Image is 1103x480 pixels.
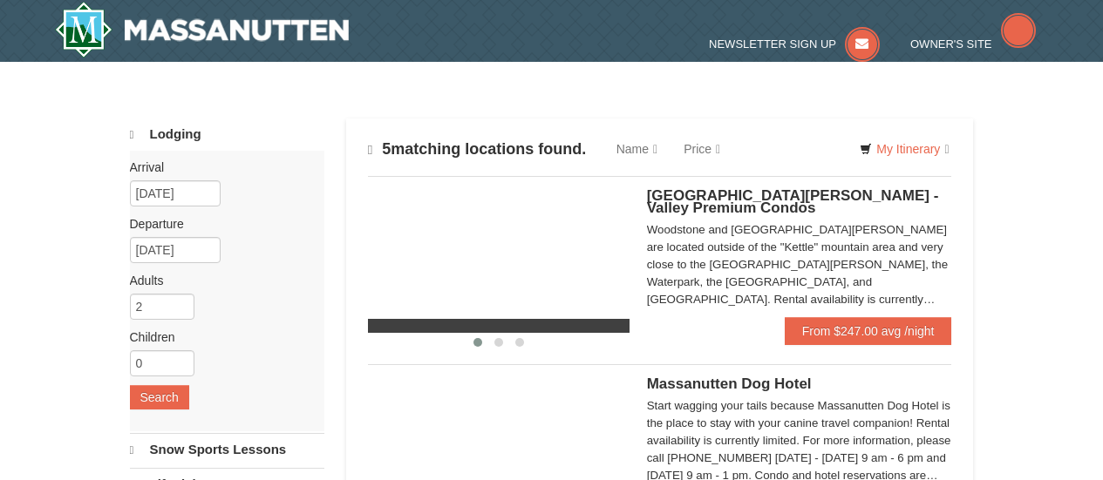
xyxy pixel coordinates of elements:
a: Name [603,132,671,166]
label: Children [130,328,311,346]
div: Woodstone and [GEOGRAPHIC_DATA][PERSON_NAME] are located outside of the "Kettle" mountain area an... [647,221,952,308]
a: Massanutten Resort [55,2,350,57]
a: Snow Sports Lessons [130,433,324,466]
span: Owner's Site [910,37,992,51]
img: Massanutten Resort Logo [55,2,350,57]
a: From $247.00 avg /night [785,317,952,345]
a: Newsletter Sign Up [709,37,880,51]
label: Arrival [130,159,311,176]
label: Adults [130,272,311,289]
span: [GEOGRAPHIC_DATA][PERSON_NAME] - Valley Premium Condos [647,187,939,216]
span: Massanutten Dog Hotel [647,375,812,392]
a: Price [671,132,733,166]
a: My Itinerary [848,136,960,162]
span: Newsletter Sign Up [709,37,836,51]
button: Search [130,385,189,409]
label: Departure [130,215,311,233]
a: Lodging [130,118,324,151]
a: Owner's Site [910,37,1036,51]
